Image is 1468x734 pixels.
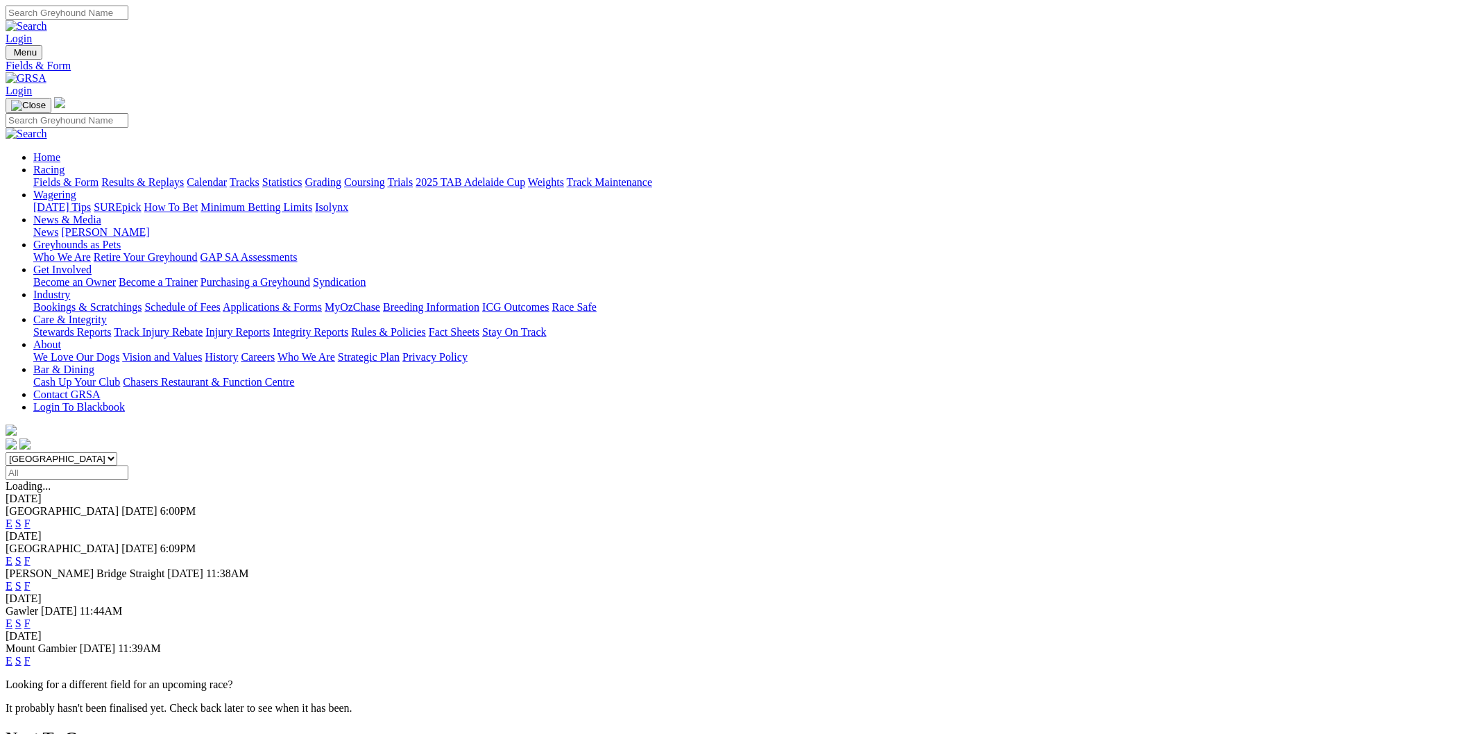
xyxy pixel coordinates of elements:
a: About [33,339,61,350]
button: Toggle navigation [6,45,42,60]
a: Privacy Policy [402,351,468,363]
button: Toggle navigation [6,98,51,113]
a: Syndication [313,276,366,288]
a: Contact GRSA [33,389,100,400]
a: How To Bet [144,201,198,213]
a: Chasers Restaurant & Function Centre [123,376,294,388]
div: Get Involved [33,276,1462,289]
div: [DATE] [6,493,1462,505]
a: Isolynx [315,201,348,213]
a: E [6,518,12,529]
a: Track Maintenance [567,176,652,188]
a: Login To Blackbook [33,401,125,413]
a: F [24,555,31,567]
a: Minimum Betting Limits [200,201,312,213]
a: Schedule of Fees [144,301,220,313]
a: F [24,617,31,629]
img: logo-grsa-white.png [54,97,65,108]
a: Cash Up Your Club [33,376,120,388]
a: Become an Owner [33,276,116,288]
input: Search [6,6,128,20]
a: S [15,617,22,629]
a: Coursing [344,176,385,188]
a: Get Involved [33,264,92,275]
a: Strategic Plan [338,351,400,363]
span: [DATE] [41,605,77,617]
span: 6:00PM [160,505,196,517]
div: [DATE] [6,530,1462,543]
a: 2025 TAB Adelaide Cup [416,176,525,188]
div: Greyhounds as Pets [33,251,1462,264]
img: logo-grsa-white.png [6,425,17,436]
img: facebook.svg [6,438,17,450]
a: Applications & Forms [223,301,322,313]
img: Close [11,100,46,111]
a: We Love Our Dogs [33,351,119,363]
input: Select date [6,466,128,480]
a: Vision and Values [122,351,202,363]
span: 11:44AM [80,605,123,617]
a: History [205,351,238,363]
a: Racing [33,164,65,176]
div: Racing [33,176,1462,189]
img: Search [6,20,47,33]
span: [DATE] [167,567,203,579]
a: S [15,655,22,667]
a: Fields & Form [6,60,1462,72]
a: Become a Trainer [119,276,198,288]
a: Who We Are [278,351,335,363]
a: News & Media [33,214,101,225]
span: [GEOGRAPHIC_DATA] [6,505,119,517]
a: Rules & Policies [351,326,426,338]
a: Login [6,85,32,96]
div: [DATE] [6,592,1462,605]
div: Wagering [33,201,1462,214]
a: MyOzChase [325,301,380,313]
span: 11:39AM [118,642,161,654]
img: GRSA [6,72,46,85]
a: Breeding Information [383,301,479,313]
a: Statistics [262,176,302,188]
span: [GEOGRAPHIC_DATA] [6,543,119,554]
partial: It probably hasn't been finalised yet. Check back later to see when it has been. [6,702,352,714]
div: Industry [33,301,1462,314]
a: Results & Replays [101,176,184,188]
a: Retire Your Greyhound [94,251,198,263]
a: SUREpick [94,201,141,213]
a: Tracks [230,176,259,188]
div: Care & Integrity [33,326,1462,339]
a: Purchasing a Greyhound [200,276,310,288]
a: Trials [387,176,413,188]
span: [PERSON_NAME] Bridge Straight [6,567,164,579]
a: GAP SA Assessments [200,251,298,263]
span: Menu [14,47,37,58]
a: Integrity Reports [273,326,348,338]
a: Calendar [187,176,227,188]
a: Stay On Track [482,326,546,338]
a: S [15,580,22,592]
a: Weights [528,176,564,188]
a: [DATE] Tips [33,201,91,213]
a: ICG Outcomes [482,301,549,313]
a: [PERSON_NAME] [61,226,149,238]
div: Bar & Dining [33,376,1462,389]
a: Stewards Reports [33,326,111,338]
a: Race Safe [552,301,596,313]
a: S [15,555,22,567]
a: E [6,580,12,592]
a: Home [33,151,60,163]
a: E [6,655,12,667]
a: E [6,617,12,629]
img: Search [6,128,47,140]
span: 6:09PM [160,543,196,554]
a: Who We Are [33,251,91,263]
a: Track Injury Rebate [114,326,203,338]
div: About [33,351,1462,364]
a: Login [6,33,32,44]
img: twitter.svg [19,438,31,450]
a: News [33,226,58,238]
a: Care & Integrity [33,314,107,325]
span: Mount Gambier [6,642,77,654]
a: Bar & Dining [33,364,94,375]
